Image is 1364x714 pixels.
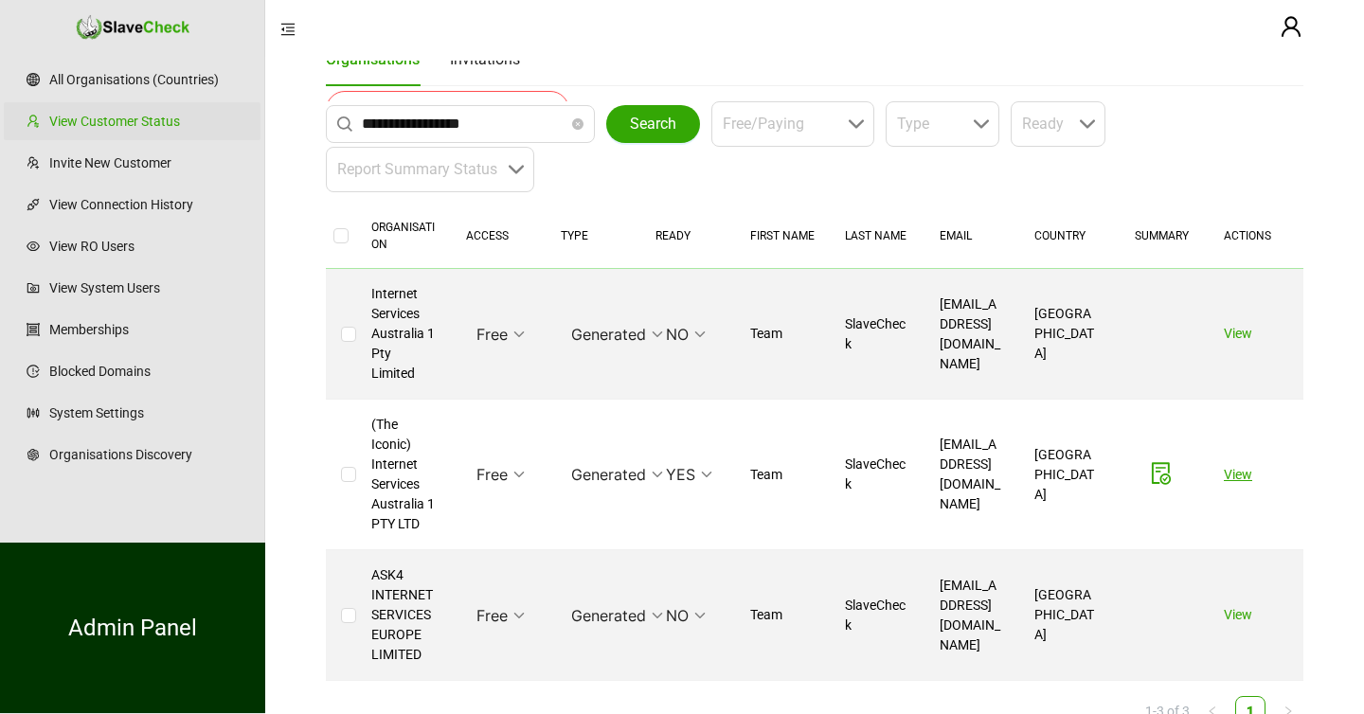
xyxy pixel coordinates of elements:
[49,311,245,348] a: Memberships
[476,320,525,348] span: Free
[1150,462,1173,485] span: file-done
[49,227,245,265] a: View RO Users
[1224,467,1252,482] a: View
[830,269,924,400] td: SlaveCheck
[666,460,712,489] span: YES
[571,320,663,348] span: Generated
[49,394,245,432] a: System Settings
[280,22,296,37] span: menu-fold
[1209,204,1303,269] th: ACTIONS
[356,269,451,400] td: Internet Services Australia 1 Pty Limited
[356,550,451,681] td: ASK4 INTERNET SERVICES EUROPE LIMITED
[49,352,245,390] a: Blocked Domains
[735,400,830,550] td: Team
[830,204,924,269] th: LAST NAME
[356,400,451,550] td: (The Iconic) Internet Services Australia 1 PTY LTD
[830,550,924,681] td: SlaveCheck
[924,204,1019,269] th: EMAIL
[666,320,706,348] span: NO
[49,186,245,223] a: View Connection History
[49,61,245,98] a: All Organisations (Countries)
[735,550,830,681] td: Team
[830,400,924,550] td: SlaveCheck
[356,204,451,269] th: ORGANISATION
[924,550,1019,681] td: [EMAIL_ADDRESS][DOMAIN_NAME]
[735,269,830,400] td: Team
[476,601,525,630] span: Free
[1019,204,1114,269] th: COUNTRY
[572,118,583,130] span: close-circle
[1019,400,1114,550] td: [GEOGRAPHIC_DATA]
[924,400,1019,550] td: [EMAIL_ADDRESS][DOMAIN_NAME]
[1224,326,1252,341] a: View
[572,116,583,133] span: close-circle
[49,269,245,307] a: View System Users
[630,113,676,135] span: Search
[924,269,1019,400] td: [EMAIL_ADDRESS][DOMAIN_NAME]
[640,204,735,269] th: READY
[571,601,663,630] span: Generated
[1019,550,1114,681] td: [GEOGRAPHIC_DATA]
[571,460,663,489] span: Generated
[546,204,640,269] th: TYPE
[735,204,830,269] th: FIRST NAME
[1019,269,1114,400] td: [GEOGRAPHIC_DATA]
[1224,607,1252,622] a: View
[476,460,525,489] span: Free
[451,204,546,269] th: ACCESS
[606,105,700,143] button: Search
[49,436,245,473] a: Organisations Discovery
[49,144,245,182] a: Invite New Customer
[350,98,546,121] span: Build Public Registration Link
[1114,204,1209,269] th: SUMMARY
[326,91,569,129] button: Build Public Registration Link
[666,601,706,630] span: NO
[49,102,245,140] a: View Customer Status
[1280,15,1302,38] span: user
